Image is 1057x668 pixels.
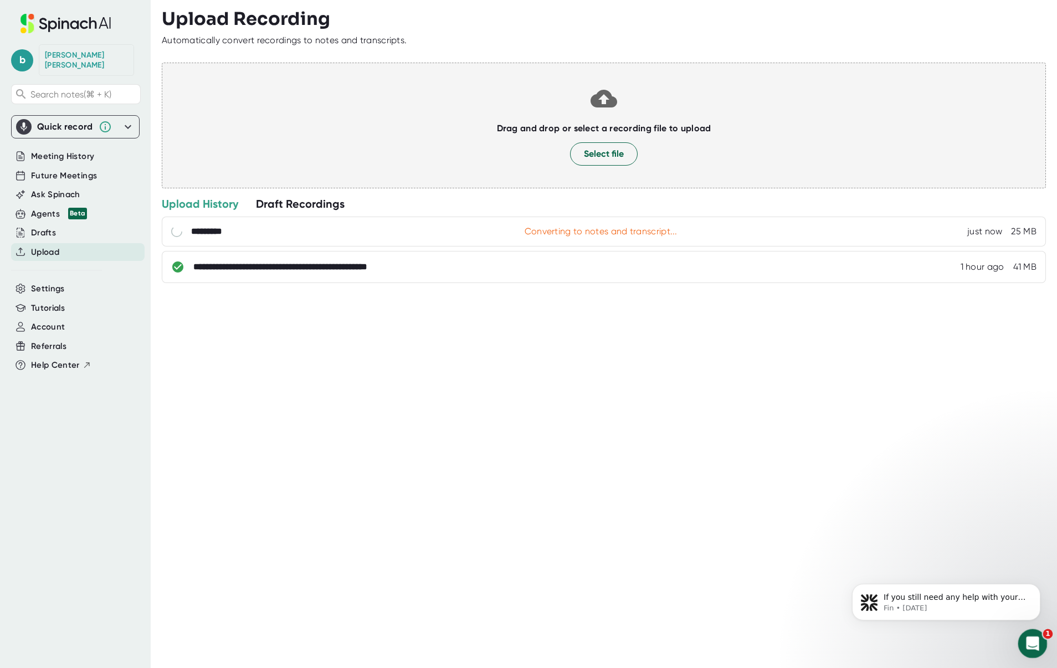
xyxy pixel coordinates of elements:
[31,188,80,201] button: Ask Spinach
[835,561,1057,638] iframe: Intercom notifications message
[31,150,94,163] button: Meeting History
[16,116,135,138] div: Quick record
[162,197,238,211] div: Upload History
[31,208,87,220] div: Agents
[37,121,93,132] div: Quick record
[162,35,407,46] div: Automatically convert recordings to notes and transcripts.
[31,208,87,220] button: Agents Beta
[1013,261,1037,273] div: 41 MB
[497,123,711,133] b: Drag and drop or select a recording file to upload
[45,50,128,70] div: Brett Michaels
[961,261,1004,273] div: 8/18/2025, 2:00:03 PM
[30,89,111,100] span: Search notes (⌘ + K)
[162,8,1046,29] h3: Upload Recording
[31,359,80,372] span: Help Center
[1011,226,1037,237] div: 25 MB
[31,302,65,315] button: Tutorials
[31,359,91,372] button: Help Center
[31,340,66,353] button: Referrals
[68,208,87,219] div: Beta
[1043,629,1053,639] span: 1
[584,147,624,161] span: Select file
[31,227,56,239] button: Drafts
[31,246,59,259] button: Upload
[31,169,97,182] button: Future Meetings
[31,282,65,295] button: Settings
[11,49,33,71] span: b
[31,321,65,333] button: Account
[525,226,678,237] div: Converting to notes and transcript...
[570,142,638,166] button: Select file
[1018,629,1048,659] iframe: Intercom live chat
[967,226,1002,237] div: 8/18/2025, 3:09:30 PM
[256,197,345,211] div: Draft Recordings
